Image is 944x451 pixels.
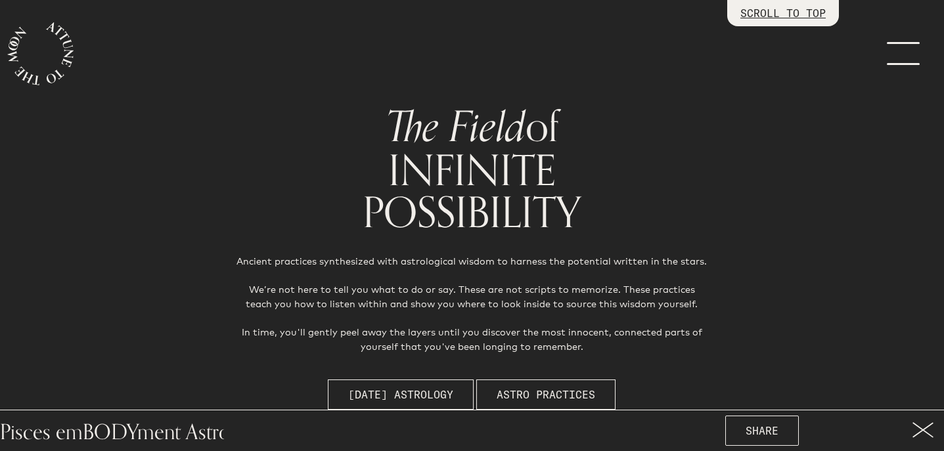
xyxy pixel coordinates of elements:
[740,5,826,21] p: SCROLL TO TOP
[725,416,799,446] button: SHARE
[348,387,453,402] span: [DATE] Astrology
[476,379,616,410] button: Astro Practices
[215,105,729,233] h1: of INFINITE POSSIBILITY
[386,93,526,162] span: The Field
[746,423,778,439] span: SHARE
[497,387,595,402] span: Astro Practices
[328,379,474,410] button: [DATE] Astrology
[236,254,708,353] p: Ancient practices synthesized with astrological wisdom to harness the potential written in the st...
